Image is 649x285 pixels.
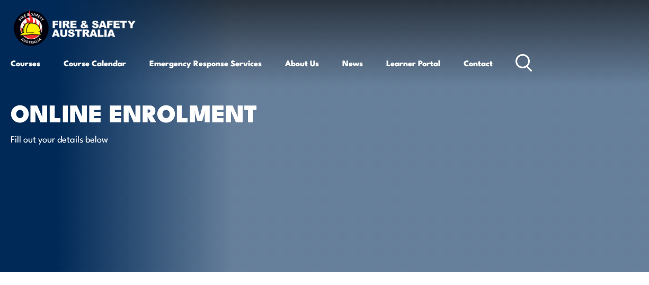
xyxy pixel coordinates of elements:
[342,50,363,76] a: News
[11,102,272,122] h1: Online Enrolment
[11,132,204,145] p: Fill out your details below
[464,50,493,76] a: Contact
[285,50,319,76] a: About Us
[64,50,126,76] a: Course Calendar
[11,50,40,76] a: Courses
[386,50,440,76] a: Learner Portal
[149,50,262,76] a: Emergency Response Services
